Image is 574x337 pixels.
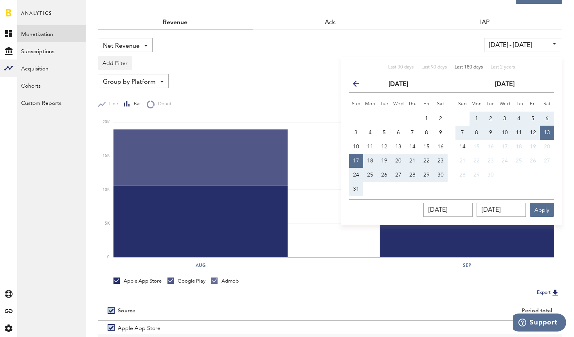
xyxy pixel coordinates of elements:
[544,144,550,150] span: 20
[526,126,540,140] button: 12
[17,77,86,94] a: Cohorts
[540,154,554,168] button: 27
[463,262,471,269] text: Sep
[349,126,363,140] button: 3
[500,102,510,106] small: Wednesday
[473,172,480,178] span: 29
[106,101,118,108] span: Line
[419,112,434,126] button: 1
[380,102,389,106] small: Tuesday
[381,158,387,164] span: 19
[543,102,551,106] small: Saturday
[340,322,553,333] div: €18,457.88
[551,288,560,297] img: Export
[113,278,162,285] div: Apple App Store
[405,126,419,140] button: 7
[512,154,526,168] button: 25
[502,144,508,150] span: 17
[353,172,359,178] span: 24
[423,172,430,178] span: 29
[502,158,508,164] span: 24
[353,158,359,164] span: 17
[437,144,444,150] span: 16
[484,126,498,140] button: 9
[167,278,205,285] div: Google Play
[421,65,447,70] span: Last 90 days
[353,186,359,192] span: 31
[526,140,540,154] button: 19
[513,314,566,333] iframe: Opens a widget where you can find more information
[530,144,536,150] span: 19
[365,102,376,106] small: Monday
[405,168,419,182] button: 28
[419,154,434,168] button: 22
[439,130,442,135] span: 9
[367,158,373,164] span: 18
[516,144,522,150] span: 18
[434,126,448,140] button: 9
[393,102,404,106] small: Wednesday
[486,102,495,106] small: Tuesday
[470,168,484,182] button: 29
[526,112,540,126] button: 5
[391,168,405,182] button: 27
[325,20,336,26] a: Ads
[517,116,520,121] span: 4
[354,130,358,135] span: 3
[477,203,526,217] input: __.__.____
[540,126,554,140] button: 13
[489,130,492,135] span: 9
[544,158,550,164] span: 27
[377,154,391,168] button: 19
[488,144,494,150] span: 16
[103,76,156,89] span: Group by Platform
[395,158,401,164] span: 20
[381,144,387,150] span: 12
[367,144,373,150] span: 11
[155,101,171,108] span: Donut
[502,130,508,135] span: 10
[512,126,526,140] button: 11
[544,130,550,135] span: 13
[409,172,416,178] span: 28
[163,20,187,26] a: Revenue
[480,20,489,26] a: IAP
[455,126,470,140] button: 7
[540,112,554,126] button: 6
[419,140,434,154] button: 15
[437,158,444,164] span: 23
[363,154,377,168] button: 18
[491,65,515,70] span: Last 2 years
[395,172,401,178] span: 27
[484,168,498,182] button: 30
[434,154,448,168] button: 23
[423,144,430,150] span: 15
[107,255,110,259] text: 0
[17,42,86,59] a: Subscriptions
[391,154,405,168] button: 20
[540,140,554,154] button: 20
[498,126,512,140] button: 10
[475,130,478,135] span: 8
[105,222,110,225] text: 5K
[459,158,466,164] span: 21
[17,25,86,42] a: Monetization
[437,172,444,178] span: 30
[455,154,470,168] button: 21
[473,144,480,150] span: 15
[377,126,391,140] button: 5
[103,188,110,192] text: 10K
[484,140,498,154] button: 16
[516,158,522,164] span: 25
[405,154,419,168] button: 21
[473,158,480,164] span: 22
[484,154,498,168] button: 23
[475,116,478,121] span: 1
[515,102,524,106] small: Thursday
[118,308,135,314] div: Source
[455,65,483,70] span: Last 180 days
[484,112,498,126] button: 2
[530,158,536,164] span: 26
[470,112,484,126] button: 1
[118,321,160,334] span: Apple App Store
